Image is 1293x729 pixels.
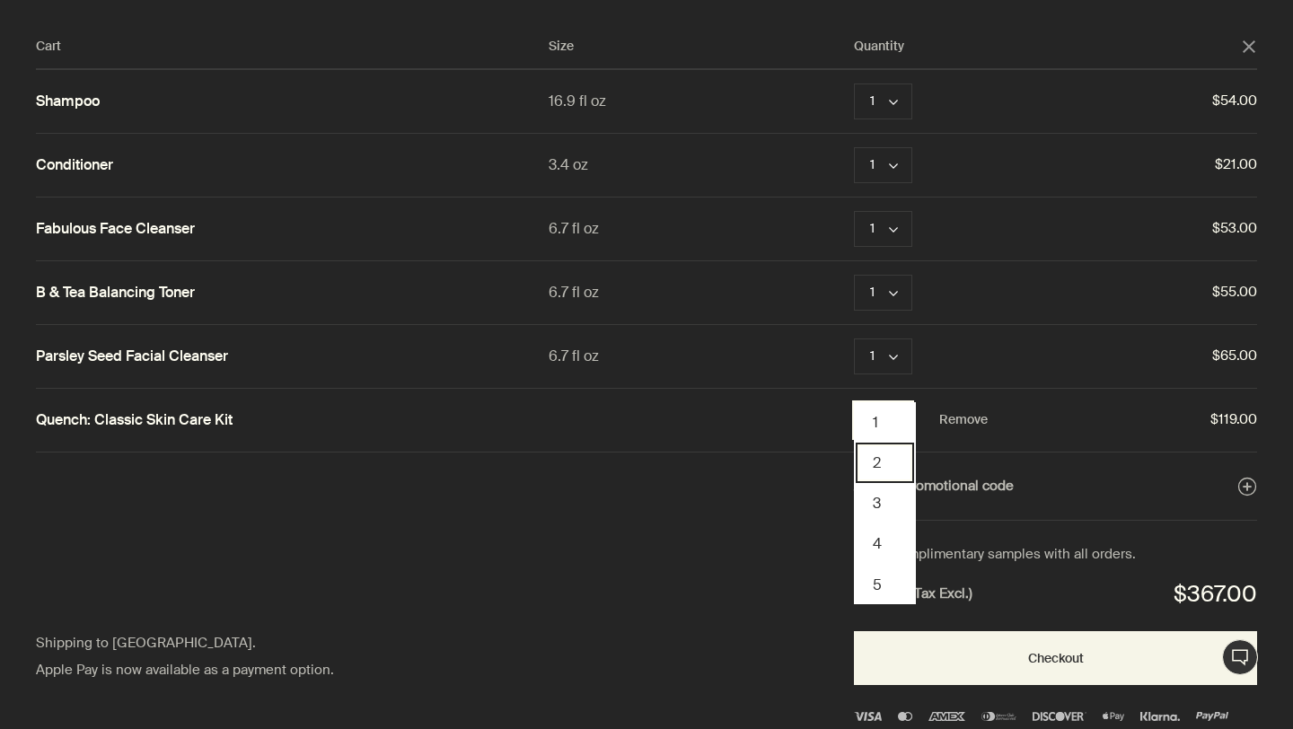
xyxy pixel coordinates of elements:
button: Close [1241,39,1257,55]
span: $54.00 [988,90,1257,113]
span: $65.00 [988,345,1257,368]
a: Quench: Classic Skin Care Kit [36,411,233,430]
button: Quantity 5 [856,565,914,605]
a: Conditioner [36,156,113,175]
button: Quantity 1 [854,275,912,311]
img: PayPal Logo [1196,712,1228,721]
button: Quantity 3 [856,483,914,523]
button: Quantity 1 [856,402,914,443]
button: Quantity 4 [856,523,914,564]
a: B & Tea Balancing Toner [36,284,195,303]
img: Visa Logo [854,712,882,721]
ol: Quantity options [854,402,916,604]
img: diners-club-international-2 [981,712,1017,721]
button: Quantity 1 [854,211,912,247]
span: $55.00 [988,281,1257,304]
div: Cart [36,36,549,57]
a: Fabulous Face Cleanser [36,220,195,239]
div: $367.00 [1174,575,1257,614]
button: Quantity 1 [854,338,912,374]
button: Apply a promotional code [854,475,1257,498]
div: 3.4 oz [549,153,854,177]
button: Live Assistance [1222,639,1258,675]
span: $53.00 [988,217,1257,241]
div: Enjoy complimentary samples with all orders. [854,543,1257,567]
img: discover-3 [1033,712,1086,721]
a: Parsley Seed Facial Cleanser [36,347,228,366]
div: 6.7 fl oz [549,280,854,304]
img: klarna (1) [1140,712,1180,721]
div: 6.7 fl oz [549,216,854,241]
button: Quantity 2 [856,443,914,483]
a: Shampoo [36,92,100,111]
span: $119.00 [988,408,1257,432]
div: Quantity [854,36,1241,57]
span: $21.00 [988,154,1257,177]
div: Shipping to [GEOGRAPHIC_DATA]. [36,632,403,655]
div: Apple Pay is now available as a payment option. [36,659,403,682]
img: Amex Logo [928,712,964,721]
button: Remove [939,409,988,431]
button: Quantity 1 [854,147,912,183]
div: Size [549,36,854,57]
img: Mastercard Logo [898,712,912,721]
div: 6.7 fl oz [549,344,854,368]
img: Apple Pay [1103,712,1124,721]
button: Checkout [854,631,1257,685]
div: 16.9 fl oz [549,89,854,113]
button: Quantity 1 [854,83,912,119]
